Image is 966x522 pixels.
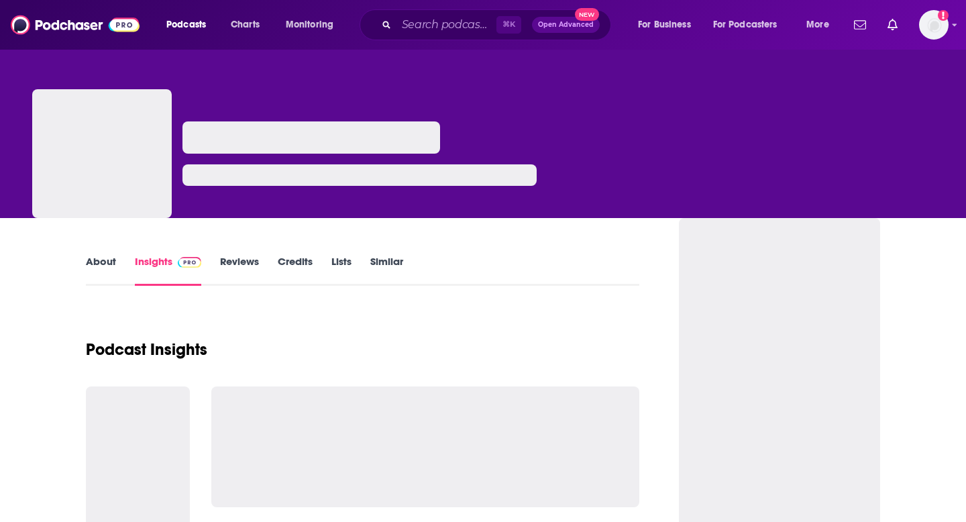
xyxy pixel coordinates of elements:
[86,255,116,286] a: About
[286,15,333,34] span: Monitoring
[372,9,624,40] div: Search podcasts, credits, & more...
[396,14,496,36] input: Search podcasts, credits, & more...
[938,10,949,21] svg: Add a profile image
[11,12,140,38] img: Podchaser - Follow, Share and Rate Podcasts
[919,10,949,40] span: Logged in as redsetterpr
[220,255,259,286] a: Reviews
[806,15,829,34] span: More
[157,14,223,36] button: open menu
[797,14,846,36] button: open menu
[919,10,949,40] img: User Profile
[178,257,201,268] img: Podchaser Pro
[629,14,708,36] button: open menu
[532,17,600,33] button: Open AdvancedNew
[135,255,201,286] a: InsightsPodchaser Pro
[496,16,521,34] span: ⌘ K
[278,255,313,286] a: Credits
[166,15,206,34] span: Podcasts
[882,13,903,36] a: Show notifications dropdown
[86,340,207,360] h1: Podcast Insights
[331,255,352,286] a: Lists
[575,8,599,21] span: New
[638,15,691,34] span: For Business
[222,14,268,36] a: Charts
[919,10,949,40] button: Show profile menu
[370,255,403,286] a: Similar
[538,21,594,28] span: Open Advanced
[704,14,797,36] button: open menu
[231,15,260,34] span: Charts
[276,14,351,36] button: open menu
[849,13,871,36] a: Show notifications dropdown
[713,15,777,34] span: For Podcasters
